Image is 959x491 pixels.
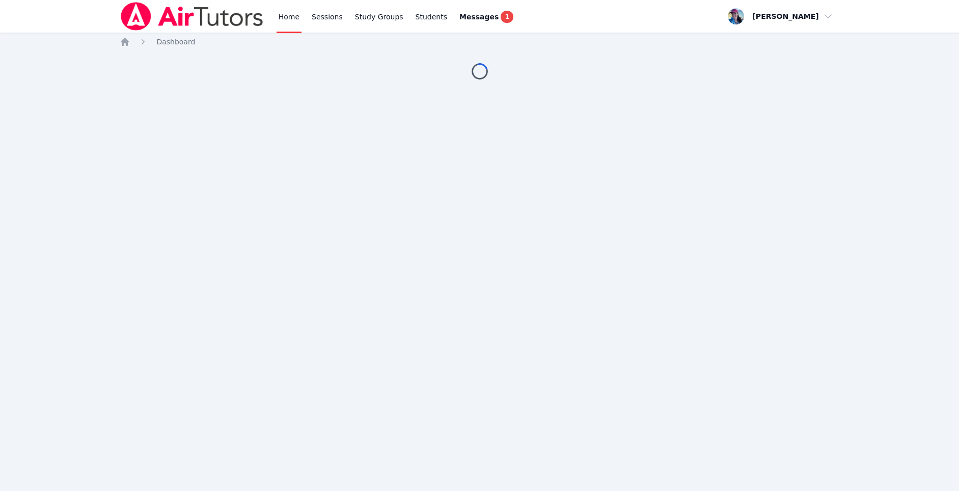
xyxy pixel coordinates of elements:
[120,37,839,47] nav: Breadcrumb
[501,11,513,23] span: 1
[156,37,195,47] a: Dashboard
[156,38,195,46] span: Dashboard
[120,2,264,31] img: Air Tutors
[459,12,499,22] span: Messages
